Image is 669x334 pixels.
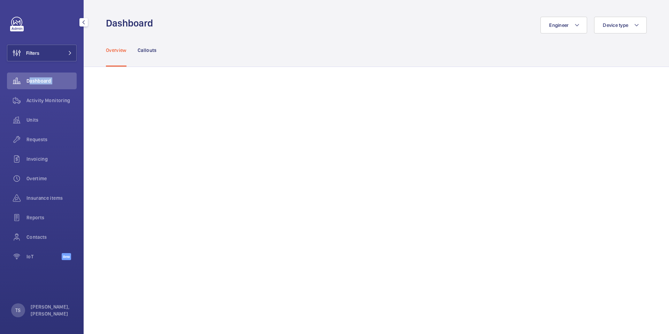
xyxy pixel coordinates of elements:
span: Engineer [549,22,569,28]
p: Overview [106,47,126,54]
h1: Dashboard [106,17,157,30]
span: Requests [26,136,77,143]
span: Activity Monitoring [26,97,77,104]
button: Filters [7,45,77,61]
span: Filters [26,50,39,56]
span: Device type [603,22,628,28]
p: [PERSON_NAME], [PERSON_NAME] [31,303,72,317]
p: Callouts [138,47,157,54]
span: Dashboard [26,77,77,84]
p: TS [15,307,21,314]
span: Reports [26,214,77,221]
span: Contacts [26,234,77,241]
span: Invoicing [26,155,77,162]
span: Units [26,116,77,123]
button: Device type [594,17,647,33]
button: Engineer [540,17,587,33]
span: IoT [26,253,62,260]
span: Beta [62,253,71,260]
span: Overtime [26,175,77,182]
span: Insurance items [26,195,77,202]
